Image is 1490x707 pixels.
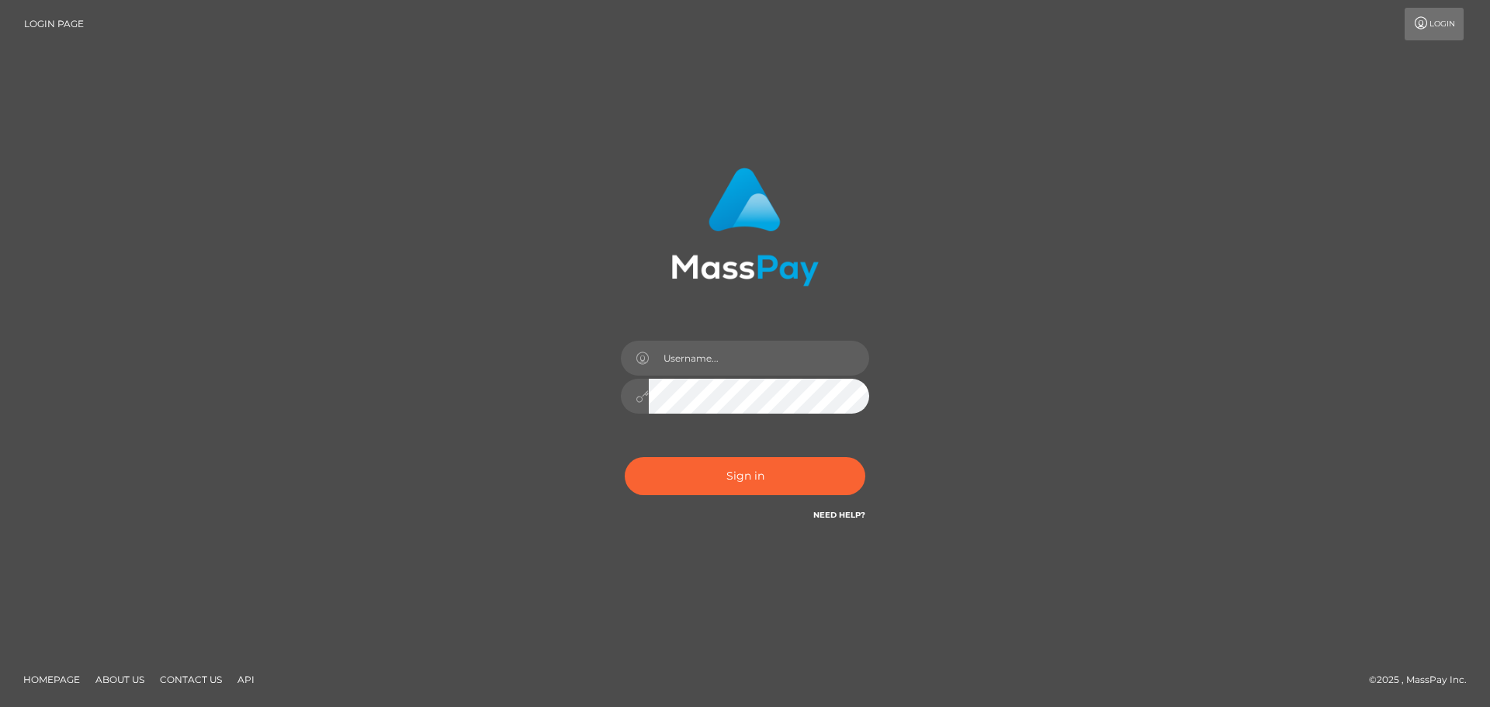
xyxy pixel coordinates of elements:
input: Username... [649,341,869,376]
img: MassPay Login [671,168,819,286]
a: About Us [89,667,151,691]
a: Contact Us [154,667,228,691]
a: Need Help? [813,510,865,520]
a: Login Page [24,8,84,40]
a: Homepage [17,667,86,691]
button: Sign in [625,457,865,495]
div: © 2025 , MassPay Inc. [1369,671,1478,688]
a: API [231,667,261,691]
a: Login [1405,8,1464,40]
